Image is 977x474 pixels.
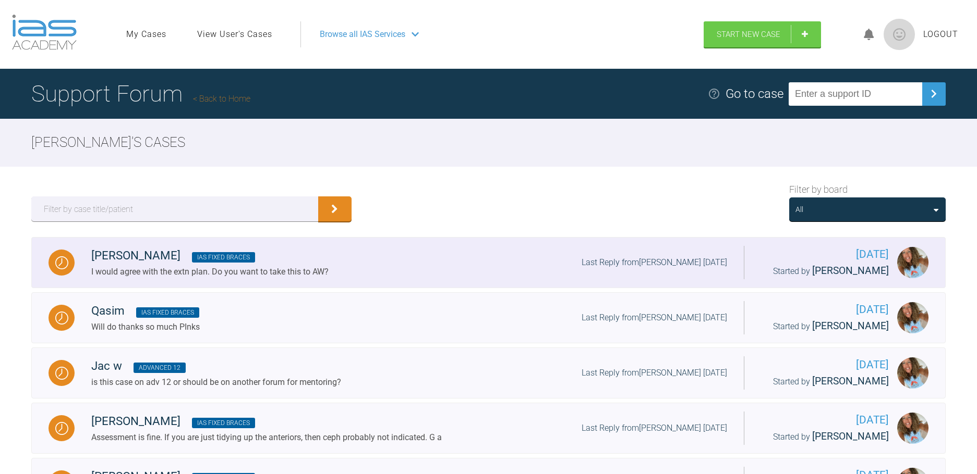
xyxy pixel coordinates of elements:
div: Assessment is fine. If you are just tidying up the anteriors, then ceph probably not indicated. G a [91,431,442,444]
img: Waiting [55,367,68,380]
div: Last Reply from [PERSON_NAME] [DATE] [582,421,727,435]
a: My Cases [126,28,166,41]
h2: [PERSON_NAME] 's Cases [31,132,946,154]
a: Start New Case [704,21,821,47]
span: [DATE] [761,246,889,263]
div: Will do thanks so much PInks [91,320,200,334]
img: logo-light.3e3ef733.png [12,15,77,50]
div: Last Reply from [PERSON_NAME] [DATE] [582,311,727,325]
input: Enter a support ID [789,82,922,106]
div: All [795,204,803,215]
a: Waiting[PERSON_NAME] IAS Fixed BracesAssessment is fine. If you are just tidying up the anteriors... [31,403,946,454]
div: I would agree with the extn plan. Do you want to take this to AW? [91,265,329,279]
div: Qasim [91,302,200,320]
div: Last Reply from [PERSON_NAME] [DATE] [582,366,727,380]
div: is this case on adv 12 or should be on another forum for mentoring? [91,376,341,389]
span: IAS Fixed Braces [136,307,199,318]
a: View User's Cases [197,28,272,41]
span: Browse all IAS Services [320,28,405,41]
img: profile.png [884,19,915,50]
span: [PERSON_NAME] [812,265,889,277]
span: Start New Case [717,30,780,39]
span: [DATE] [761,356,889,373]
img: chevronRight.28bd32b0.svg [925,85,942,102]
img: Waiting [55,311,68,325]
span: IAS Fixed Braces [192,252,255,263]
span: [PERSON_NAME] [812,320,889,332]
span: Advanced 12 [134,363,186,373]
span: [DATE] [761,411,889,429]
span: Filter by board [789,182,848,197]
span: [PERSON_NAME] [812,375,889,387]
img: Waiting [55,256,68,269]
img: Rebecca Lynne Williams [897,302,928,333]
div: [PERSON_NAME] [91,412,442,431]
div: [PERSON_NAME] [91,246,329,265]
span: [DATE] [761,301,889,318]
a: Waiting[PERSON_NAME] IAS Fixed BracesI would agree with the extn plan. Do you want to take this t... [31,237,946,288]
span: IAS Fixed Braces [192,418,255,428]
h1: Support Forum [31,76,250,112]
div: Started by [761,373,889,390]
a: Back to Home [193,94,250,104]
div: Jac w [91,357,341,376]
a: WaitingQasim IAS Fixed BracesWill do thanks so much PInksLast Reply from[PERSON_NAME] [DATE][DATE... [31,292,946,343]
div: Go to case [726,84,783,104]
div: Started by [761,263,889,279]
input: Filter by case title/patient [31,196,318,221]
a: Logout [923,28,958,41]
a: WaitingJac w Advanced 12is this case on adv 12 or should be on another forum for mentoring?Last R... [31,347,946,398]
img: Rebecca Lynne Williams [897,247,928,278]
span: [PERSON_NAME] [812,430,889,442]
img: Rebecca Lynne Williams [897,357,928,389]
div: Started by [761,318,889,334]
img: Rebecca Lynne Williams [897,413,928,444]
div: Started by [761,429,889,445]
div: Last Reply from [PERSON_NAME] [DATE] [582,256,727,269]
img: help.e70b9f3d.svg [708,88,720,100]
img: Waiting [55,422,68,435]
